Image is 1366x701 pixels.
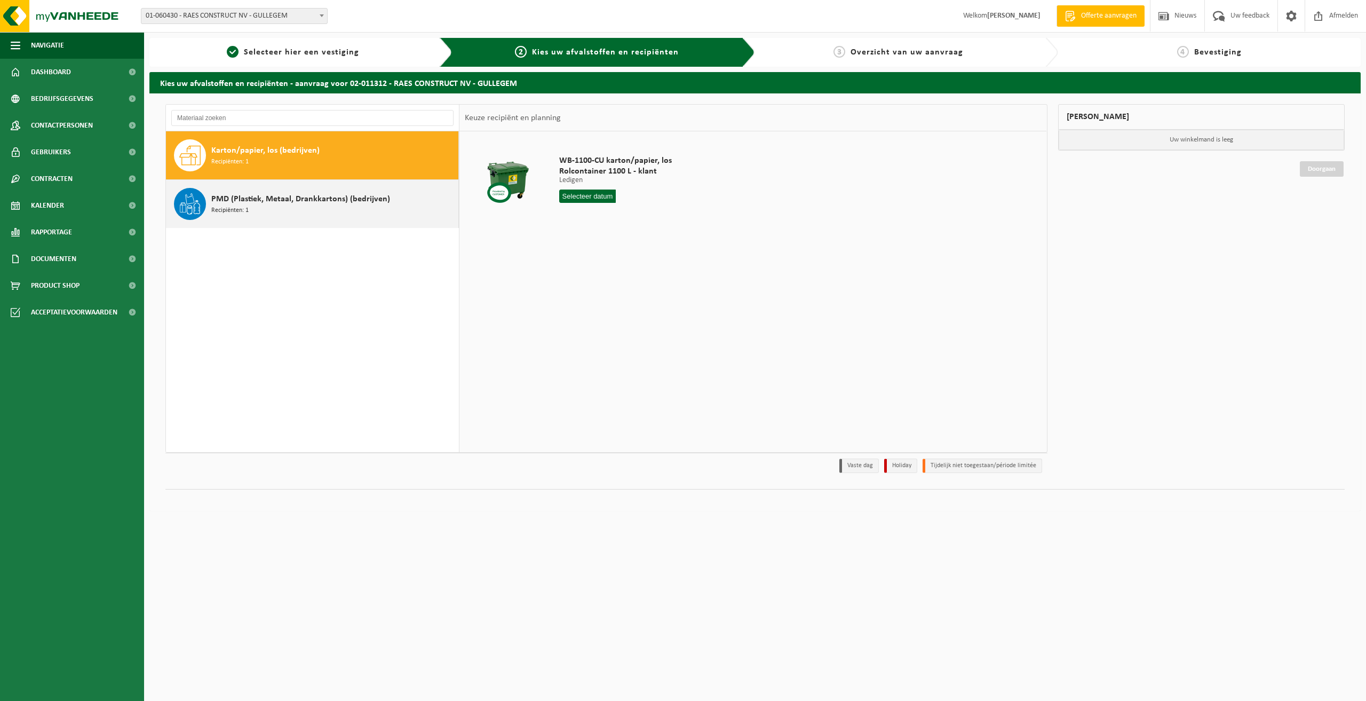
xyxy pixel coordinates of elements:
span: 2 [515,46,527,58]
li: Vaste dag [839,459,879,473]
input: Materiaal zoeken [171,110,454,126]
span: Kies uw afvalstoffen en recipiënten [532,48,679,57]
span: Product Shop [31,272,80,299]
span: Documenten [31,246,76,272]
span: Recipiënten: 1 [211,206,249,216]
a: 1Selecteer hier een vestiging [155,46,431,59]
span: 01-060430 - RAES CONSTRUCT NV - GULLEGEM [141,8,328,24]
span: Bevestiging [1194,48,1242,57]
span: 3 [833,46,845,58]
p: Ledigen [559,177,672,184]
span: Recipiënten: 1 [211,157,249,167]
input: Selecteer datum [559,190,616,203]
span: Offerte aanvragen [1078,11,1139,21]
button: PMD (Plastiek, Metaal, Drankkartons) (bedrijven) Recipiënten: 1 [166,180,459,228]
span: PMD (Plastiek, Metaal, Drankkartons) (bedrijven) [211,193,390,206]
li: Tijdelijk niet toegestaan/période limitée [923,459,1042,473]
span: Dashboard [31,59,71,85]
span: 1 [227,46,239,58]
a: Offerte aanvragen [1057,5,1145,27]
p: Uw winkelmand is leeg [1059,130,1345,150]
a: Doorgaan [1300,161,1344,177]
span: Acceptatievoorwaarden [31,299,117,326]
span: Kalender [31,192,64,219]
span: Selecteer hier een vestiging [244,48,359,57]
span: Contracten [31,166,73,192]
span: Overzicht van uw aanvraag [851,48,963,57]
div: Keuze recipiënt en planning [459,105,566,131]
h2: Kies uw afvalstoffen en recipiënten - aanvraag voor 02-011312 - RAES CONSTRUCT NV - GULLEGEM [149,72,1361,93]
span: 4 [1177,46,1189,58]
li: Holiday [884,459,917,473]
span: Gebruikers [31,139,71,166]
span: WB-1100-CU karton/papier, los [559,155,672,166]
span: Rolcontainer 1100 L - klant [559,166,672,177]
span: Rapportage [31,219,72,246]
span: Contactpersonen [31,112,93,139]
button: Karton/papier, los (bedrijven) Recipiënten: 1 [166,131,459,180]
span: 01-060430 - RAES CONSTRUCT NV - GULLEGEM [141,9,327,23]
strong: [PERSON_NAME] [987,12,1041,20]
span: Karton/papier, los (bedrijven) [211,144,320,157]
span: Bedrijfsgegevens [31,85,93,112]
div: [PERSON_NAME] [1058,104,1345,130]
span: Navigatie [31,32,64,59]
